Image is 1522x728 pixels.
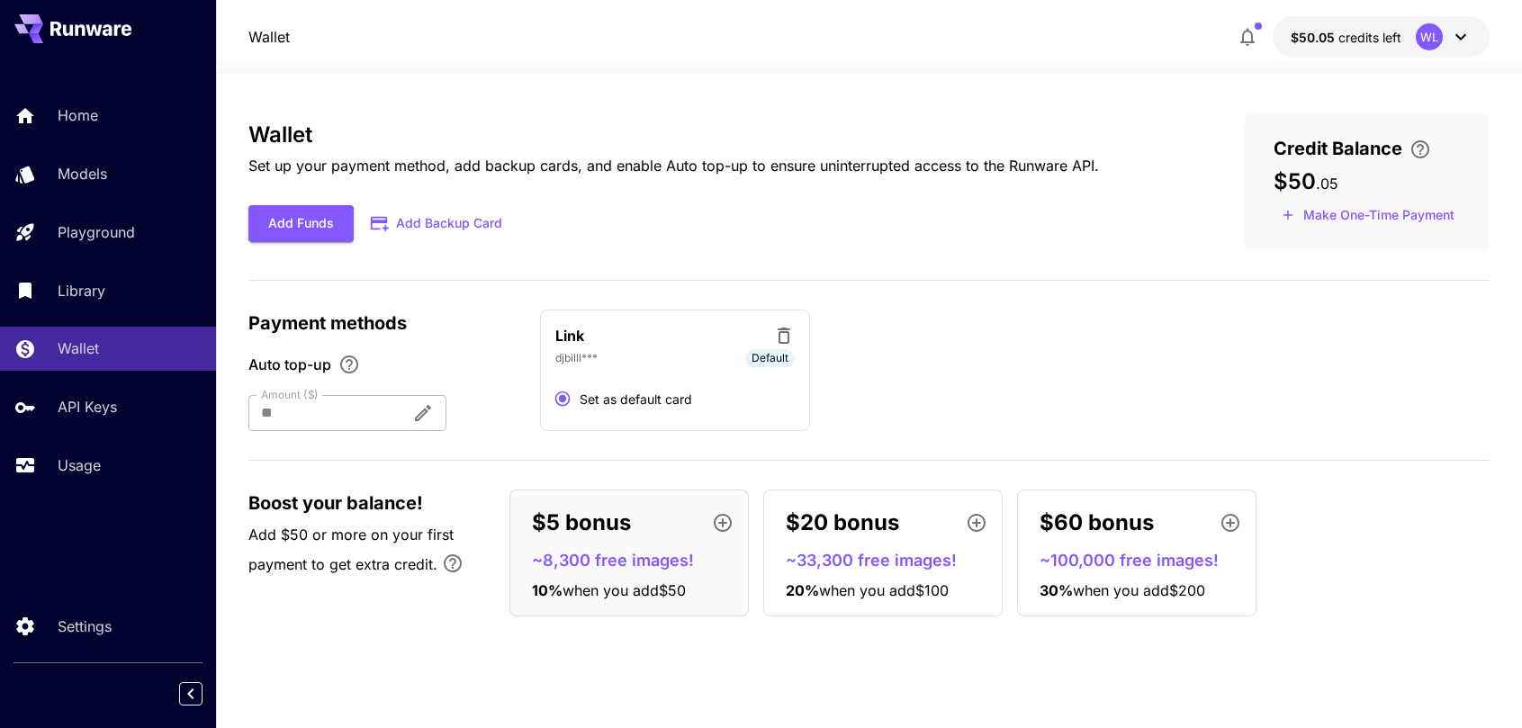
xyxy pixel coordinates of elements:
[248,310,518,337] p: Payment methods
[1040,548,1248,572] p: ~100,000 free images!
[555,325,584,346] p: Link
[193,678,216,710] div: Collapse sidebar
[1316,175,1338,193] span: . 05
[58,104,98,126] p: Home
[1274,202,1463,229] button: Make a one-time, non-recurring payment
[786,507,899,539] p: $20 bonus
[248,526,454,573] span: Add $50 or more on your first payment to get extra credit.
[1338,30,1401,45] span: credits left
[248,122,1099,148] h3: Wallet
[248,26,290,48] a: Wallet
[58,454,101,476] p: Usage
[58,616,112,637] p: Settings
[1432,642,1522,728] iframe: Chat Widget
[354,206,521,241] button: Add Backup Card
[532,507,631,539] p: $5 bonus
[1416,23,1443,50] div: WL
[580,390,692,409] span: Set as default card
[1291,30,1338,45] span: $50.05
[1274,168,1316,194] span: $50
[261,387,319,402] label: Amount ($)
[58,396,117,418] p: API Keys
[248,490,423,517] span: Boost your balance!
[179,682,203,706] button: Collapse sidebar
[1291,28,1401,47] div: $50.05
[745,350,795,366] span: Default
[58,163,107,184] p: Models
[248,205,354,242] button: Add Funds
[1402,139,1438,160] button: Enter your card details and choose an Auto top-up amount to avoid service interruptions. We'll au...
[435,545,471,581] button: Bonus applies only to your first payment, up to 30% on the first $1,000.
[532,581,563,599] span: 10 %
[563,581,686,599] span: when you add $50
[1040,581,1073,599] span: 30 %
[786,548,995,572] p: ~33,300 free images!
[819,581,949,599] span: when you add $100
[786,581,819,599] span: 20 %
[58,280,105,301] p: Library
[1073,581,1205,599] span: when you add $200
[1040,507,1154,539] p: $60 bonus
[1273,16,1490,58] button: $50.05WL
[532,548,741,572] p: ~8,300 free images!
[58,337,99,359] p: Wallet
[248,155,1099,176] p: Set up your payment method, add backup cards, and enable Auto top-up to ensure uninterrupted acce...
[1274,135,1402,162] span: Credit Balance
[248,354,331,375] span: Auto top-up
[248,26,290,48] nav: breadcrumb
[331,354,367,375] button: Enable Auto top-up to ensure uninterrupted service. We'll automatically bill the chosen amount wh...
[58,221,135,243] p: Playground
